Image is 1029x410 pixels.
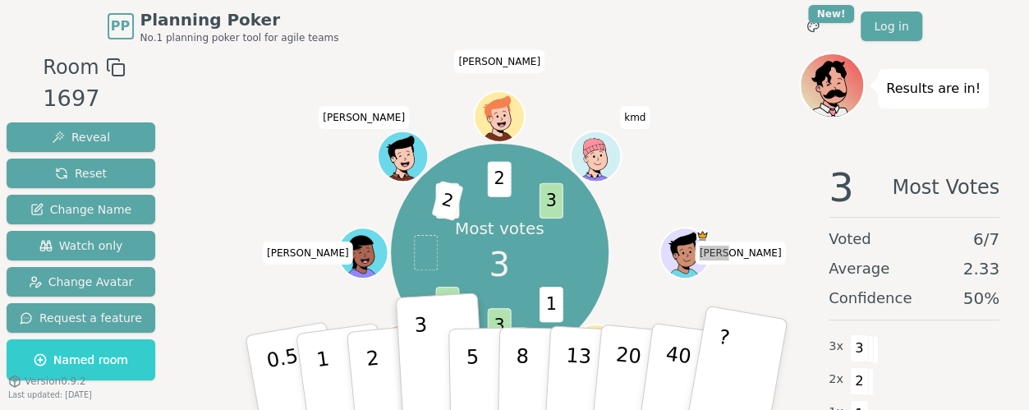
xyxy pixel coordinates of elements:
span: Version 0.9.2 [25,375,86,388]
span: Click to change your name [696,242,786,265]
span: 3 [540,183,563,219]
span: Click to change your name [263,242,353,265]
p: Results are in! [886,77,981,100]
span: Named room [34,352,128,368]
span: Change Name [30,201,131,218]
button: New! [798,12,828,41]
p: 3 [413,313,431,403]
span: No.1 planning poker tool for agile teams [140,31,339,44]
button: Request a feature [7,303,155,333]
span: Request a feature [20,310,142,326]
a: Log in [861,12,921,41]
button: Version0.9.2 [8,375,86,388]
button: Change Name [7,195,155,224]
span: Reveal [52,129,110,145]
span: Average [829,257,889,280]
p: Most votes [455,217,544,240]
span: 2.33 [962,257,999,280]
span: 3 x [829,338,843,356]
span: 2 [850,367,869,395]
span: Voted [829,228,871,251]
span: 2 [431,181,463,221]
div: 1697 [43,82,125,116]
span: 2 x [829,371,843,389]
span: 3 [488,308,512,343]
span: 50 % [963,287,999,310]
span: Click to change your name [319,106,409,129]
span: Last updated: [DATE] [8,390,92,399]
button: Reset [7,159,155,188]
span: 3 [489,240,509,289]
span: Reset [55,165,107,182]
span: Room [43,53,99,82]
span: PP [111,16,130,36]
button: Named room [7,339,155,380]
span: 6 / 7 [973,228,999,251]
button: Watch only [7,231,155,260]
div: New! [808,5,855,23]
span: Tomas is the host [696,229,709,242]
button: Reveal [7,122,155,152]
span: Planning Poker [140,8,339,31]
span: Most Votes [892,168,999,207]
span: Click to change your name [454,49,544,72]
span: 2 [488,162,512,197]
span: 1 [540,287,563,322]
a: PPPlanning PokerNo.1 planning poker tool for agile teams [108,8,339,44]
span: 3 [829,168,854,207]
span: Click to change your name [620,106,650,129]
span: 3 [850,334,869,362]
span: Change Avatar [29,274,134,290]
button: Change Avatar [7,267,155,297]
span: 3 [436,287,460,322]
span: Confidence [829,287,912,310]
span: Watch only [39,237,123,254]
